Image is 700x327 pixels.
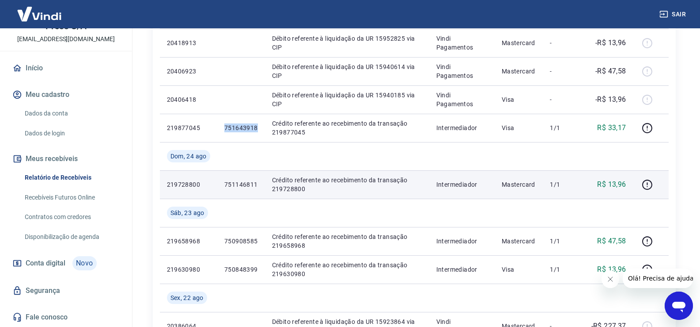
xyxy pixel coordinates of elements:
[21,228,121,246] a: Disponibilização de agenda
[170,152,207,161] span: Dom, 24 ago
[21,104,121,123] a: Dados da conta
[72,256,97,270] span: Novo
[11,308,121,327] a: Fale conosco
[21,208,121,226] a: Contratos com credores
[502,38,536,47] p: Mastercard
[595,94,626,105] p: -R$ 13,96
[272,62,422,80] p: Débito referente à liquidação da UR 15940614 via CIP
[170,208,204,217] span: Sáb, 23 ago
[597,123,626,133] p: R$ 33,17
[11,149,121,169] button: Meus recebíveis
[597,264,626,275] p: R$ 13,96
[21,169,121,187] a: Relatório de Recebíveis
[167,38,210,47] p: 20418913
[21,189,121,207] a: Recebíveis Futuros Online
[167,180,210,189] p: 219728800
[167,265,210,274] p: 219630980
[502,180,536,189] p: Mastercard
[11,58,121,78] a: Início
[26,257,65,269] span: Conta digital
[550,237,576,246] p: 1/1
[436,91,488,108] p: Vindi Pagamentos
[272,119,422,137] p: Crédito referente ao recebimento da transação 219877045
[550,38,576,47] p: -
[502,95,536,104] p: Visa
[224,180,258,189] p: 751146811
[502,265,536,274] p: Visa
[11,0,68,27] img: Vindi
[550,67,576,76] p: -
[7,12,125,31] p: Editora e Gráfica Paraná Press S/A
[272,232,422,250] p: Crédito referente ao recebimento da transação 219658968
[436,123,488,132] p: Intermediador
[272,176,422,193] p: Crédito referente ao recebimento da transação 219728800
[665,292,693,320] iframe: Botão para abrir a janela de mensagens
[623,269,693,288] iframe: Mensagem da empresa
[502,123,536,132] p: Visa
[11,85,121,104] button: Meu cadastro
[597,179,626,190] p: R$ 13,96
[170,293,204,302] span: Sex, 22 ago
[21,124,121,142] a: Dados de login
[595,66,626,77] p: -R$ 47,58
[502,237,536,246] p: Mastercard
[11,281,121,300] a: Segurança
[167,237,210,246] p: 219658968
[550,95,576,104] p: -
[167,67,210,76] p: 20406923
[436,265,488,274] p: Intermediador
[550,265,576,274] p: 1/1
[224,265,258,274] p: 750848399
[224,237,258,246] p: 750908585
[595,38,626,48] p: -R$ 13,96
[436,62,488,80] p: Vindi Pagamentos
[550,180,576,189] p: 1/1
[272,91,422,108] p: Débito referente à liquidação da UR 15940185 via CIP
[17,35,115,44] p: [EMAIL_ADDRESS][DOMAIN_NAME]
[602,270,619,288] iframe: Fechar mensagem
[5,6,74,13] span: Olá! Precisa de ajuda?
[11,253,121,274] a: Conta digitalNovo
[167,123,210,132] p: 219877045
[436,237,488,246] p: Intermediador
[272,261,422,278] p: Crédito referente ao recebimento da transação 219630980
[597,236,626,246] p: R$ 47,58
[658,6,689,23] button: Sair
[224,123,258,132] p: 751643918
[502,67,536,76] p: Mastercard
[436,34,488,52] p: Vindi Pagamentos
[272,34,422,52] p: Débito referente à liquidação da UR 15952825 via CIP
[550,123,576,132] p: 1/1
[167,95,210,104] p: 20406418
[436,180,488,189] p: Intermediador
